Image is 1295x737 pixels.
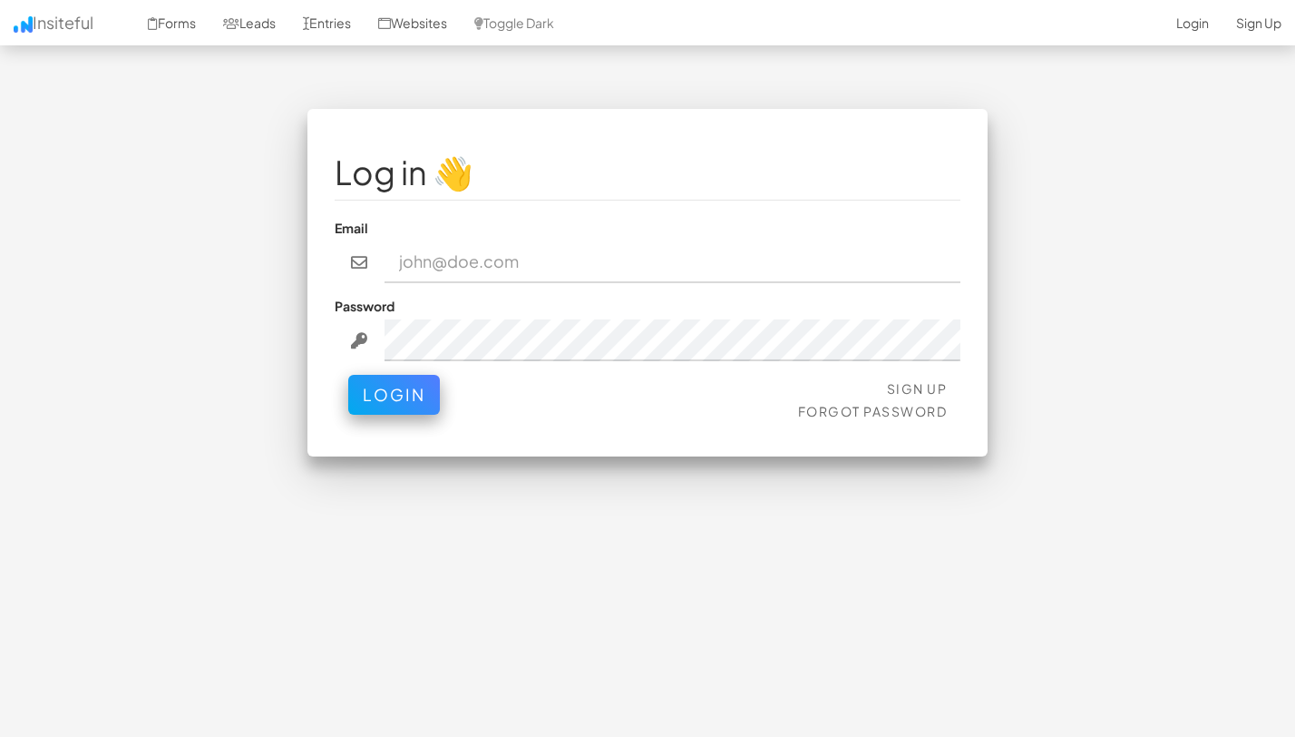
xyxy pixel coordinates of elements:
[887,380,948,397] a: Sign Up
[335,154,960,191] h1: Log in 👋
[348,375,440,415] button: Login
[335,219,368,237] label: Email
[798,403,948,419] a: Forgot Password
[385,241,961,283] input: john@doe.com
[335,297,394,315] label: Password
[14,16,33,33] img: icon.png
